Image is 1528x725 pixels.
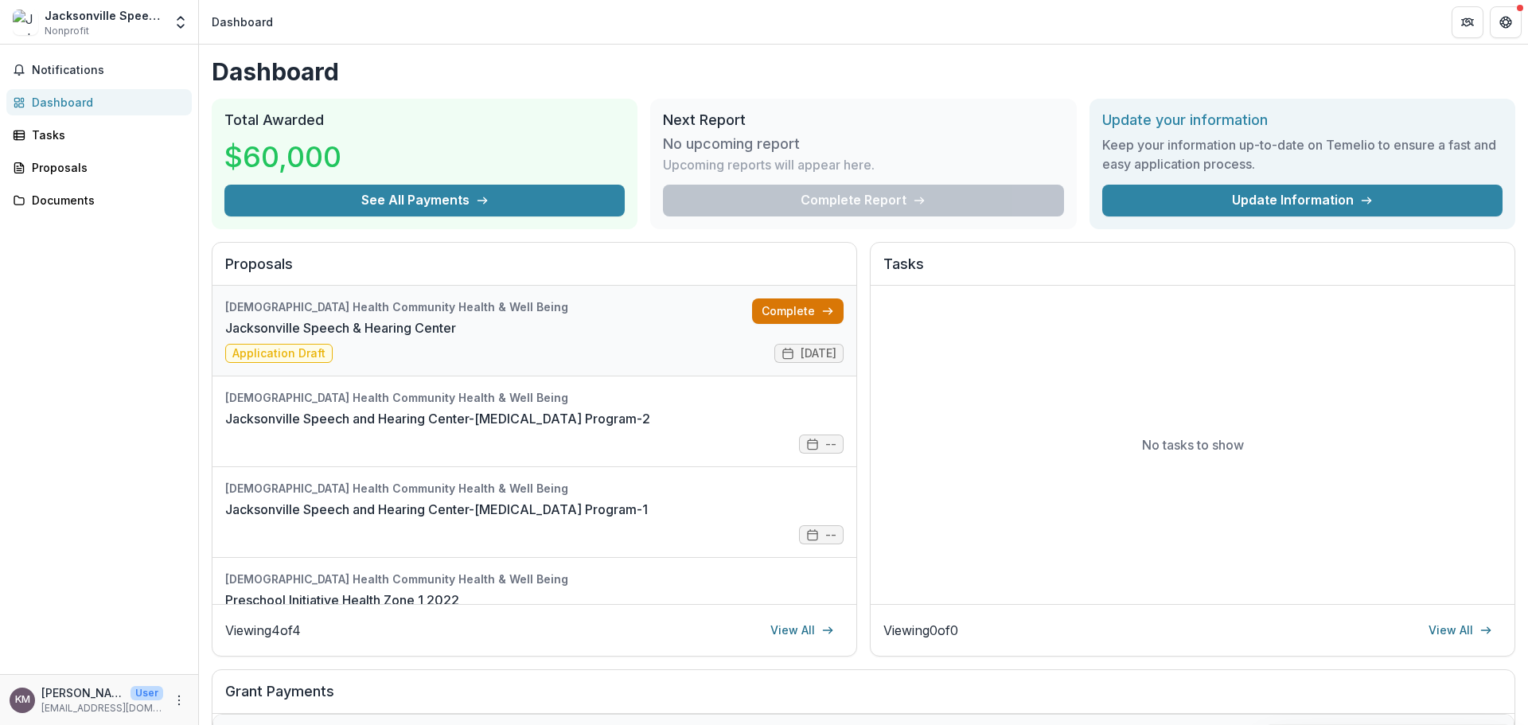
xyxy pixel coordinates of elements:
[225,318,456,337] a: Jacksonville Speech & Hearing Center
[1490,6,1522,38] button: Get Help
[32,64,185,77] span: Notifications
[1102,135,1503,173] h3: Keep your information up-to-date on Temelio to ensure a fast and easy application process.
[1419,618,1502,643] a: View All
[663,155,875,174] p: Upcoming reports will appear here.
[170,691,189,710] button: More
[224,135,344,178] h3: $60,000
[6,89,192,115] a: Dashboard
[225,500,648,519] a: Jacksonville Speech and Hearing Center-[MEDICAL_DATA] Program-1
[45,24,89,38] span: Nonprofit
[41,701,163,715] p: [EMAIL_ADDRESS][DOMAIN_NAME]
[32,94,179,111] div: Dashboard
[225,683,1502,713] h2: Grant Payments
[224,185,625,216] button: See All Payments
[170,6,192,38] button: Open entity switcher
[1102,185,1503,216] a: Update Information
[212,57,1515,86] h1: Dashboard
[663,135,800,153] h3: No upcoming report
[15,695,30,705] div: Kathleen McArthur
[41,684,124,701] p: [PERSON_NAME]
[224,111,625,129] h2: Total Awarded
[205,10,279,33] nav: breadcrumb
[32,127,179,143] div: Tasks
[225,255,844,286] h2: Proposals
[6,122,192,148] a: Tasks
[1142,435,1244,454] p: No tasks to show
[225,621,301,640] p: Viewing 4 of 4
[1452,6,1483,38] button: Partners
[32,159,179,176] div: Proposals
[225,591,459,610] a: Preschool Initiative Health Zone 1 2022
[1102,111,1503,129] h2: Update your information
[13,10,38,35] img: Jacksonville Speech and Hearing Center
[6,187,192,213] a: Documents
[663,111,1063,129] h2: Next Report
[225,409,650,428] a: Jacksonville Speech and Hearing Center-[MEDICAL_DATA] Program-2
[32,192,179,209] div: Documents
[6,57,192,83] button: Notifications
[883,621,958,640] p: Viewing 0 of 0
[212,14,273,30] div: Dashboard
[131,686,163,700] p: User
[883,255,1502,286] h2: Tasks
[6,154,192,181] a: Proposals
[752,298,844,324] a: Complete
[761,618,844,643] a: View All
[45,7,163,24] div: Jacksonville Speech and [GEOGRAPHIC_DATA]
